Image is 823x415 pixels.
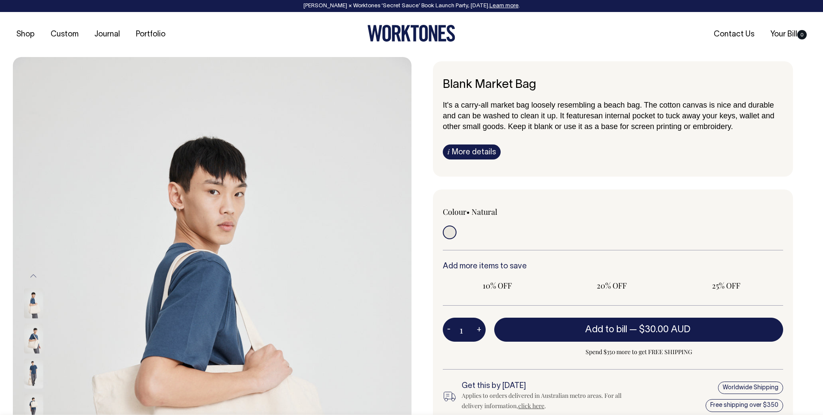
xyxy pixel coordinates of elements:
input: 10% OFF [443,278,552,293]
span: 10% OFF [447,280,548,291]
button: - [443,321,455,338]
span: 20% OFF [562,280,662,291]
a: Shop [13,27,38,42]
span: — [629,325,693,334]
button: Previous [27,267,40,286]
a: click here [518,402,544,410]
a: Journal [91,27,123,42]
h6: Add more items to save [443,262,783,271]
a: Your Bill0 [767,27,810,42]
a: Custom [47,27,82,42]
span: t features [562,111,594,120]
img: natural [24,289,43,319]
img: natural [24,324,43,354]
span: Spend $350 more to get FREE SHIPPING [494,347,783,357]
div: Applies to orders delivered in Australian metro areas. For all delivery information, . [462,391,629,411]
span: It's a carry-all market bag loosely resembling a beach bag. The cotton canvas is nice and durable... [443,101,774,120]
div: Colour [443,207,579,217]
a: iMore details [443,144,501,159]
span: Add to bill [585,325,627,334]
input: 20% OFF [557,278,667,293]
span: 25% OFF [676,280,776,291]
img: natural [24,359,43,389]
h6: Get this by [DATE] [462,382,629,391]
a: Learn more [490,3,519,9]
input: 25% OFF [671,278,781,293]
span: $30.00 AUD [639,325,691,334]
button: Add to bill —$30.00 AUD [494,318,783,342]
span: 0 [797,30,807,39]
a: Portfolio [132,27,169,42]
a: Contact Us [710,27,758,42]
div: [PERSON_NAME] × Worktones ‘Secret Sauce’ Book Launch Party, [DATE]. . [9,3,814,9]
h1: Blank Market Bag [443,78,783,92]
button: + [472,321,486,338]
label: Natural [472,207,497,217]
span: i [448,147,450,156]
span: an internal pocket to tuck away your keys, wallet and other small goods. Keep it blank or use it ... [443,111,774,131]
span: • [466,207,470,217]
